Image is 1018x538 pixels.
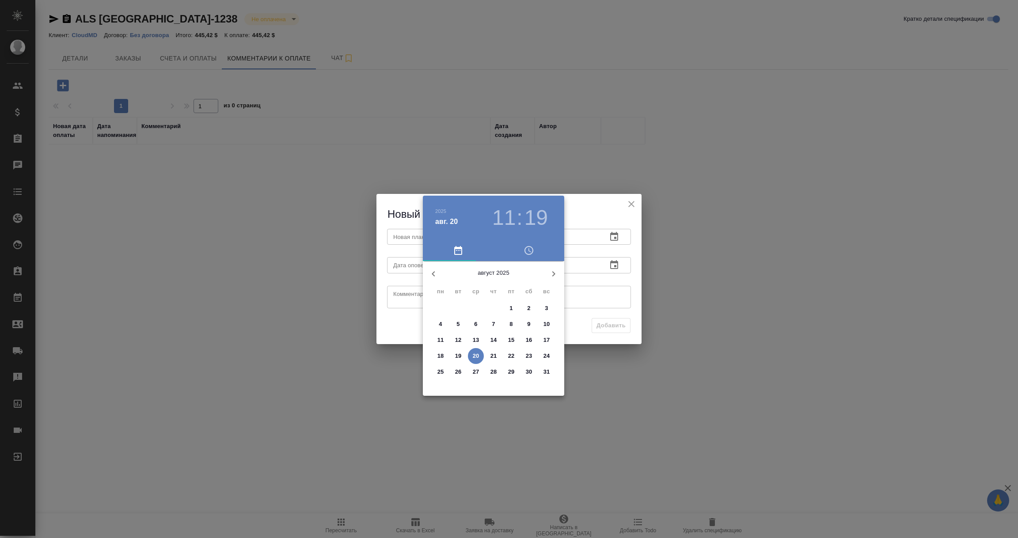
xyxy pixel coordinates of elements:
button: 27 [468,364,484,380]
p: 10 [543,320,550,329]
button: 29 [503,364,519,380]
button: 24 [539,348,555,364]
p: 14 [490,336,497,345]
button: 14 [486,332,501,348]
button: 23 [521,348,537,364]
p: 21 [490,352,497,360]
span: сб [521,287,537,296]
span: вс [539,287,555,296]
button: 31 [539,364,555,380]
button: 28 [486,364,501,380]
p: 11 [437,336,444,345]
p: 23 [526,352,532,360]
p: 25 [437,368,444,376]
p: 9 [527,320,530,329]
button: авг. 20 [435,216,458,227]
button: 15 [503,332,519,348]
button: 17 [539,332,555,348]
button: 3 [539,300,555,316]
p: 12 [455,336,462,345]
button: 26 [450,364,466,380]
button: 10 [539,316,555,332]
p: 1 [509,304,513,313]
button: 11 [433,332,448,348]
span: пн [433,287,448,296]
button: 30 [521,364,537,380]
p: 22 [508,352,515,360]
button: 6 [468,316,484,332]
button: 20 [468,348,484,364]
p: 8 [509,320,513,329]
button: 5 [450,316,466,332]
p: 24 [543,352,550,360]
p: 17 [543,336,550,345]
h3: : [517,205,522,230]
p: 4 [439,320,442,329]
p: 31 [543,368,550,376]
button: 19 [524,205,548,230]
p: 19 [455,352,462,360]
p: 7 [492,320,495,329]
button: 2 [521,300,537,316]
button: 12 [450,332,466,348]
p: 2 [527,304,530,313]
p: 28 [490,368,497,376]
button: 25 [433,364,448,380]
span: пт [503,287,519,296]
button: 13 [468,332,484,348]
button: 19 [450,348,466,364]
p: 13 [473,336,479,345]
button: 22 [503,348,519,364]
p: 16 [526,336,532,345]
p: 29 [508,368,515,376]
button: 2025 [435,208,446,214]
button: 1 [503,300,519,316]
button: 18 [433,348,448,364]
p: 30 [526,368,532,376]
span: ср [468,287,484,296]
button: 9 [521,316,537,332]
button: 16 [521,332,537,348]
p: август 2025 [444,269,543,277]
p: 15 [508,336,515,345]
span: чт [486,287,501,296]
button: 4 [433,316,448,332]
p: 18 [437,352,444,360]
button: 7 [486,316,501,332]
button: 11 [492,205,516,230]
p: 6 [474,320,477,329]
button: 21 [486,348,501,364]
p: 3 [545,304,548,313]
span: вт [450,287,466,296]
p: 26 [455,368,462,376]
p: 27 [473,368,479,376]
p: 5 [456,320,460,329]
p: 20 [473,352,479,360]
button: 8 [503,316,519,332]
